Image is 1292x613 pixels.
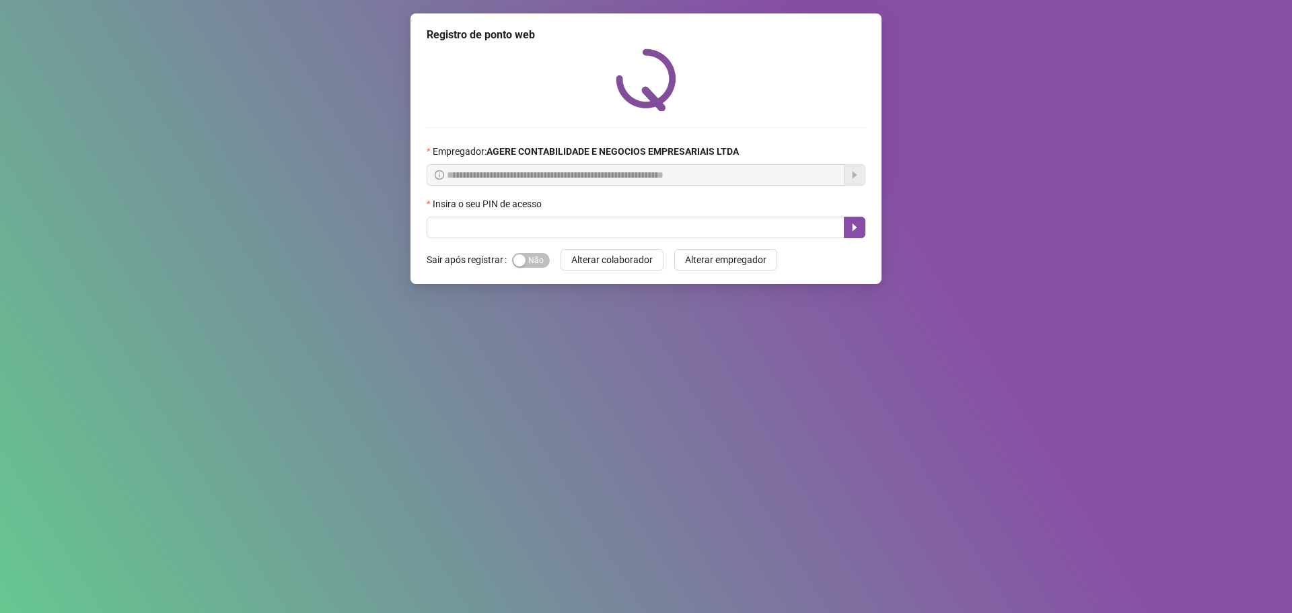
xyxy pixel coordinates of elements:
[427,27,865,43] div: Registro de ponto web
[561,249,663,271] button: Alterar colaborador
[487,146,739,157] strong: AGERE CONTABILIDADE E NEGOCIOS EMPRESARIAIS LTDA
[427,196,550,211] label: Insira o seu PIN de acesso
[427,249,512,271] label: Sair após registrar
[571,252,653,267] span: Alterar colaborador
[674,249,777,271] button: Alterar empregador
[435,170,444,180] span: info-circle
[433,144,739,159] span: Empregador :
[685,252,766,267] span: Alterar empregador
[849,222,860,233] span: caret-right
[616,48,676,111] img: QRPoint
